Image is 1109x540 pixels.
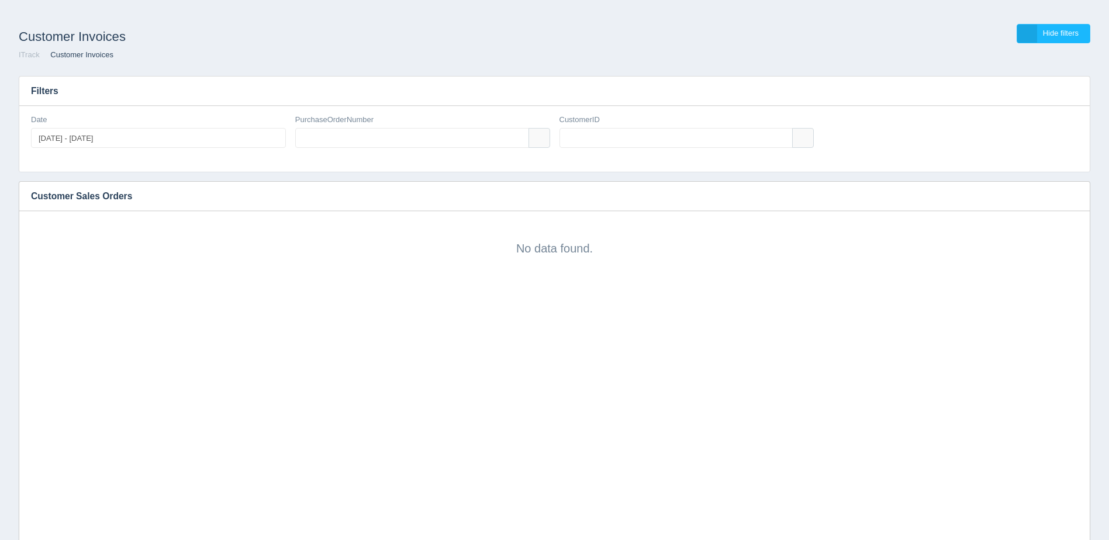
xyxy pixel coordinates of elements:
label: CustomerID [559,115,600,126]
a: Hide filters [1017,24,1090,43]
label: PurchaseOrderNumber [295,115,374,126]
label: Date [31,115,47,126]
h1: Customer Invoices [19,24,555,50]
div: No data found. [31,223,1078,257]
a: ITrack [19,50,40,59]
span: Hide filters [1043,29,1079,37]
h3: Filters [19,77,1090,106]
h3: Customer Sales Orders [19,182,1072,211]
li: Customer Invoices [42,50,113,61]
